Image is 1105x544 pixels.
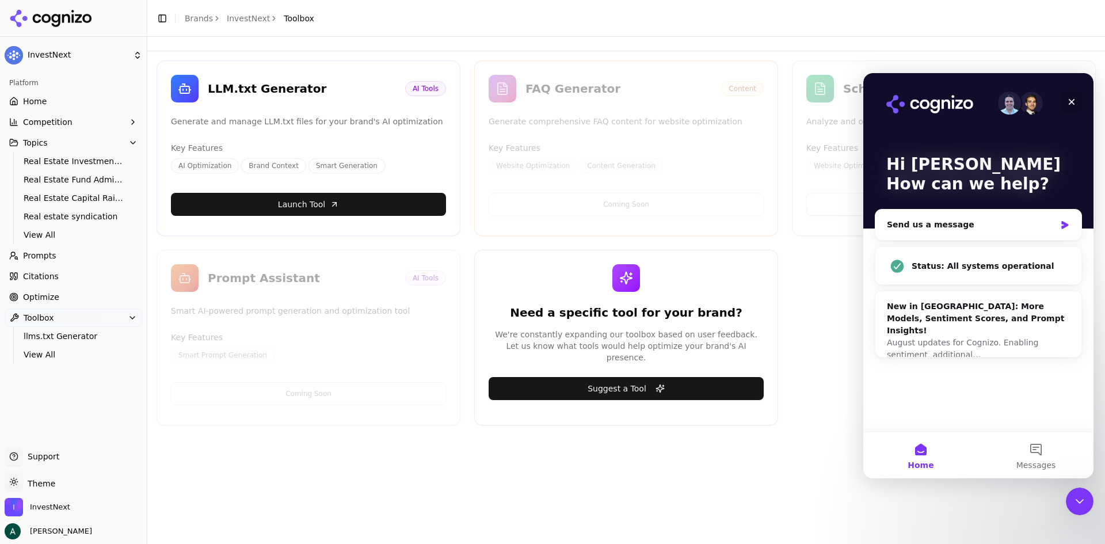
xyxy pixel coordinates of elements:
[5,134,142,152] button: Topics
[24,192,124,204] span: Real Estate Capital Raising Software
[5,267,142,286] a: Citations
[19,190,128,206] a: Real Estate Capital Raising Software
[405,81,446,96] span: AI Tools
[5,523,21,539] img: Andrew Berg
[171,115,446,128] div: Generate and manage LLM.txt files for your brand's AI optimization
[5,288,142,306] a: Optimize
[19,172,128,188] a: Real Estate Fund Administration
[806,115,1081,128] div: Analyze and optimize website schema for better performance
[208,270,396,286] div: Prompt Assistant
[23,479,55,488] span: Theme
[30,502,70,512] span: InvestNext
[5,74,142,92] div: Platform
[489,377,764,400] button: Suggest a Tool
[5,309,142,327] button: Toolbox
[489,329,764,363] div: We're constantly expanding our toolbox based on user feedback. Let us know what tools would help ...
[580,158,662,173] span: Content Generation
[19,347,128,363] a: View All
[863,73,1093,478] iframe: Intercom live chat
[19,153,128,169] a: Real Estate Investment Management Software
[171,332,446,343] h4: Key Features
[227,13,270,24] a: InvestNext
[185,13,314,24] nav: breadcrumb
[405,271,446,286] span: AI Tools
[5,246,142,265] a: Prompts
[24,174,124,185] span: Real Estate Fund Administration
[23,271,59,282] span: Citations
[28,50,128,60] span: InvestNext
[24,330,124,342] span: llms.txt Generator
[25,526,92,537] span: [PERSON_NAME]
[24,211,124,222] span: Real estate syndication
[489,142,764,154] h4: Key Features
[308,158,385,173] span: Smart Generation
[171,193,446,216] a: Launch Tool
[489,305,764,321] div: Need a specific tool for your brand?
[24,229,124,241] span: View All
[171,348,275,363] span: Smart Prompt Generation
[5,113,142,131] button: Competition
[23,116,73,128] span: Competition
[19,227,128,243] a: View All
[24,155,124,167] span: Real Estate Investment Management Software
[23,291,59,303] span: Optimize
[489,115,764,128] div: Generate comprehensive FAQ content for website optimization
[24,312,54,324] span: Toolbox
[19,328,128,344] a: llms.txt Generator
[806,142,1081,154] h4: Key Features
[806,158,895,173] span: Website Optimization
[23,137,48,149] span: Topics
[284,13,314,24] span: Toolbox
[19,208,128,225] a: Real estate syndication
[1066,488,1093,515] iframe: Intercom live chat
[489,158,577,173] span: Website Optimization
[5,523,92,539] button: Open user button
[171,305,446,318] div: Smart AI-powered prompt generation and optimization tool
[23,250,56,261] span: Prompts
[525,81,712,97] div: FAQ Generator
[5,498,70,516] button: Open organization switcher
[5,92,142,111] a: Home
[5,498,23,516] img: InvestNext
[23,96,47,107] span: Home
[171,142,446,154] h4: Key Features
[23,451,59,462] span: Support
[5,46,23,64] img: InvestNext
[185,14,213,23] a: Brands
[208,81,396,97] div: LLM.txt Generator
[843,81,1029,97] div: Schema Analyzer
[721,81,764,96] span: Content
[171,158,239,173] span: AI Optimization
[241,158,306,173] span: Brand Context
[24,349,124,360] span: View All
